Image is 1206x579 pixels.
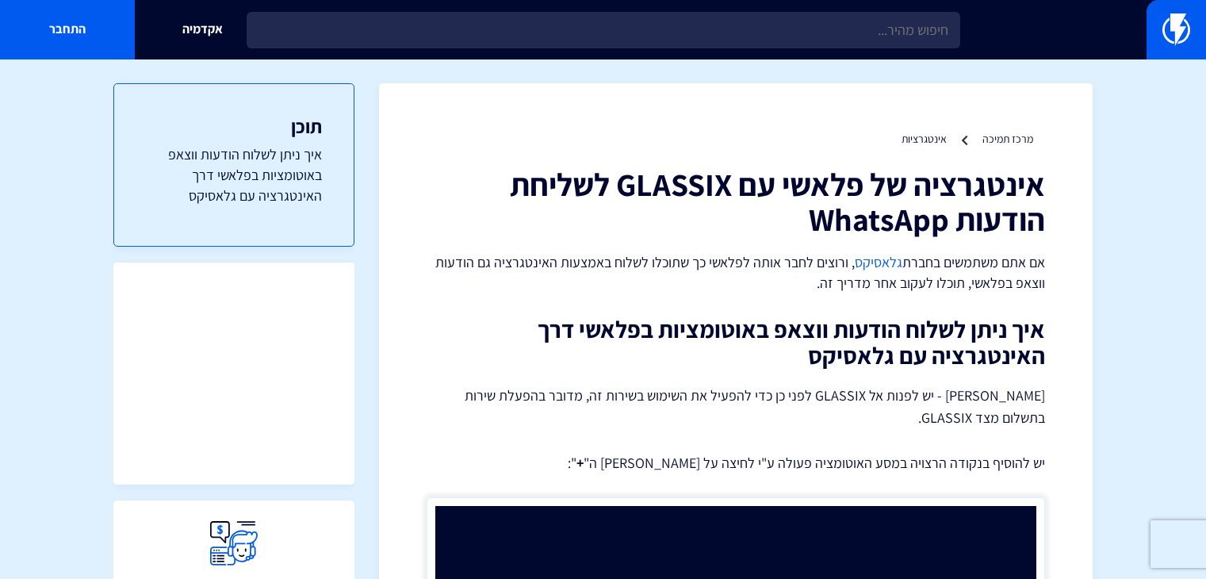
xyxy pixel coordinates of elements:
[146,144,322,205] a: איך ניתן לשלוח הודעות ווצאפ באוטומציות בפלאשי דרך האינטגרציה עם גלאסיקס
[247,12,960,48] input: חיפוש מהיר...
[855,253,902,271] a: גלאסיקס
[146,116,322,136] h3: תוכן
[902,132,947,146] a: אינטגרציות
[427,453,1045,474] p: יש להוסיף בנקודה הרצויה במסע האוטומציה פעולה ע"י לחיצה על [PERSON_NAME] ה" ":
[427,385,1045,429] p: [PERSON_NAME] - יש לפנות אל GLASSIX לפני כן כדי להפעיל את השימוש בשירות זה, מדובר בהפעלת שירות בת...
[427,316,1045,369] h2: איך ניתן לשלוח הודעות ווצאפ באוטומציות בפלאשי דרך האינטגרציה עם גלאסיקס
[427,252,1045,293] p: אם אתם משתמשים בחברת , ורוצים לחבר אותה לפלאשי כך שתוכלו לשלוח באמצעות האינטגרציה גם הודעות ווצאפ...
[427,167,1045,236] h1: אינטגרציה של פלאשי עם GLASSIX לשליחת הודעות WhatsApp
[982,132,1033,146] a: מרכז תמיכה
[576,454,584,472] strong: +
